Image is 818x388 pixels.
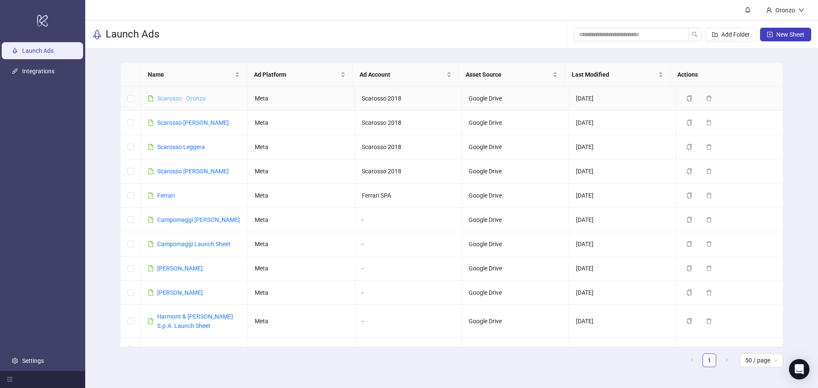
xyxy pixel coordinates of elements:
span: copy [686,120,692,126]
a: Scarosso - Oronzo [157,95,206,102]
td: [DATE] [569,256,676,281]
td: Google Drive [462,305,569,338]
span: delete [706,241,712,247]
span: copy [686,168,692,174]
td: [DATE] [569,338,676,362]
td: Meta [248,159,355,184]
li: 1 [703,354,716,367]
td: Meta [248,256,355,281]
button: right [720,354,733,367]
span: right [724,357,729,362]
td: - [355,232,462,256]
span: file [148,120,154,126]
td: - [355,305,462,338]
td: - [355,256,462,281]
span: user [766,7,772,13]
div: Open Intercom Messenger [789,359,809,379]
td: Google Drive [462,135,569,159]
span: copy [686,290,692,296]
td: [DATE] [569,208,676,232]
div: Oronzo [772,6,798,15]
td: Google Drive [462,159,569,184]
span: plus-square [767,32,773,37]
span: bell [745,7,751,13]
h3: Launch Ads [106,28,159,41]
span: Ad Account [360,70,445,79]
span: delete [706,120,712,126]
td: Google Drive [462,256,569,281]
span: file [148,193,154,198]
span: left [690,357,695,362]
td: Google Drive [462,208,569,232]
span: delete [706,168,712,174]
a: Scarosso [PERSON_NAME] [157,119,229,126]
td: [DATE] [569,305,676,338]
span: copy [686,95,692,101]
span: file [148,318,154,324]
td: Meta [248,232,355,256]
span: down [798,7,804,13]
button: Add Folder [705,28,757,41]
span: file [148,95,154,101]
span: delete [706,290,712,296]
button: New Sheet [760,28,811,41]
a: Launch Ads [22,47,54,54]
span: copy [686,265,692,271]
td: Scarosso 2018 [355,111,462,135]
td: Google Drive [462,184,569,208]
td: - [355,208,462,232]
td: [DATE] [569,159,676,184]
div: Page Size [740,354,783,367]
td: [DATE] [569,184,676,208]
td: Google Drive [462,111,569,135]
td: Ferrari SPA [355,184,462,208]
span: delete [706,193,712,198]
span: delete [706,144,712,150]
a: Ferrari [157,192,175,199]
a: [PERSON_NAME] [157,289,203,296]
a: Harmont & [PERSON_NAME] S.p.A. Launch Sheet [157,313,233,329]
a: Campomaggi [PERSON_NAME] [157,216,240,223]
td: La DoubleJ [355,338,462,362]
a: La DoubleJ Launch Sheet - New [157,346,241,353]
span: Name [148,70,233,79]
th: Ad Account [353,63,459,86]
span: copy [686,193,692,198]
td: [DATE] [569,86,676,111]
li: Next Page [720,354,733,367]
td: [DATE] [569,281,676,305]
span: menu-fold [7,377,13,382]
td: Google Drive [462,86,569,111]
td: Meta [248,111,355,135]
td: Meta [248,86,355,111]
span: delete [706,217,712,223]
td: Meta [248,208,355,232]
td: Meta [248,338,355,362]
span: delete [706,95,712,101]
span: copy [686,217,692,223]
td: Meta [248,305,355,338]
span: copy [686,241,692,247]
td: [DATE] [569,135,676,159]
a: Campomaggi Launch Sheet [157,241,230,247]
td: Scarosso 2018 [355,135,462,159]
span: file [148,241,154,247]
td: Scarosso 2018 [355,86,462,111]
td: Meta [248,281,355,305]
td: [DATE] [569,232,676,256]
span: delete [706,347,712,353]
th: Last Modified [565,63,671,86]
span: copy [686,144,692,150]
td: Google Drive [462,281,569,305]
span: Ad Platform [254,70,339,79]
span: Asset Source [466,70,551,79]
td: Google Drive [462,338,569,362]
span: file [148,168,154,174]
span: file [148,347,154,353]
a: Scarosso [PERSON_NAME] [157,168,229,175]
span: New Sheet [776,31,804,38]
td: Meta [248,135,355,159]
span: delete [706,265,712,271]
td: - [355,281,462,305]
td: Scarosso 2018 [355,159,462,184]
